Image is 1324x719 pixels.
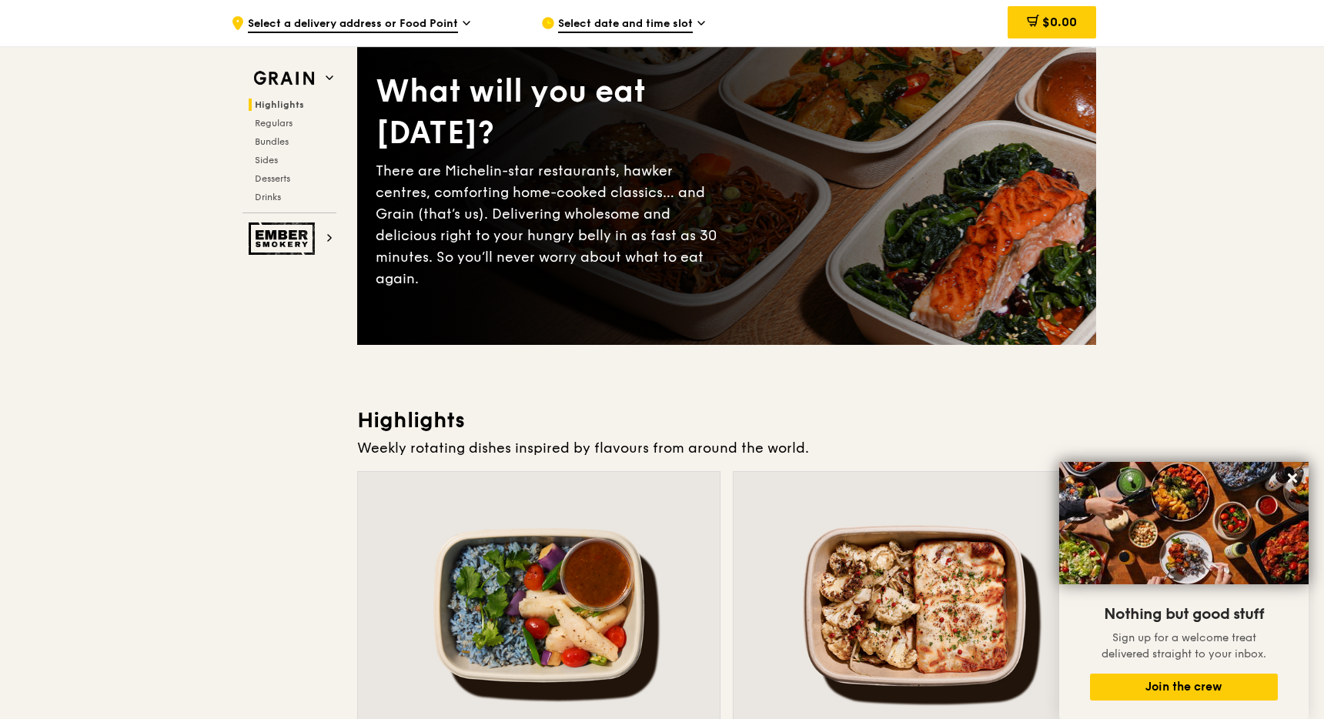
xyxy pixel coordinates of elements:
[357,406,1096,434] h3: Highlights
[376,160,727,289] div: There are Michelin-star restaurants, hawker centres, comforting home-cooked classics… and Grain (...
[1042,15,1077,29] span: $0.00
[255,155,278,166] span: Sides
[249,65,319,92] img: Grain web logo
[558,16,693,33] span: Select date and time slot
[255,136,289,147] span: Bundles
[1059,462,1309,584] img: DSC07876-Edit02-Large.jpeg
[376,71,727,154] div: What will you eat [DATE]?
[249,222,319,255] img: Ember Smokery web logo
[1102,631,1266,660] span: Sign up for a welcome treat delivered straight to your inbox.
[1104,605,1264,624] span: Nothing but good stuff
[1090,674,1278,701] button: Join the crew
[255,118,293,129] span: Regulars
[1280,466,1305,490] button: Close
[255,192,281,202] span: Drinks
[357,437,1096,459] div: Weekly rotating dishes inspired by flavours from around the world.
[255,99,304,110] span: Highlights
[255,173,290,184] span: Desserts
[248,16,458,33] span: Select a delivery address or Food Point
